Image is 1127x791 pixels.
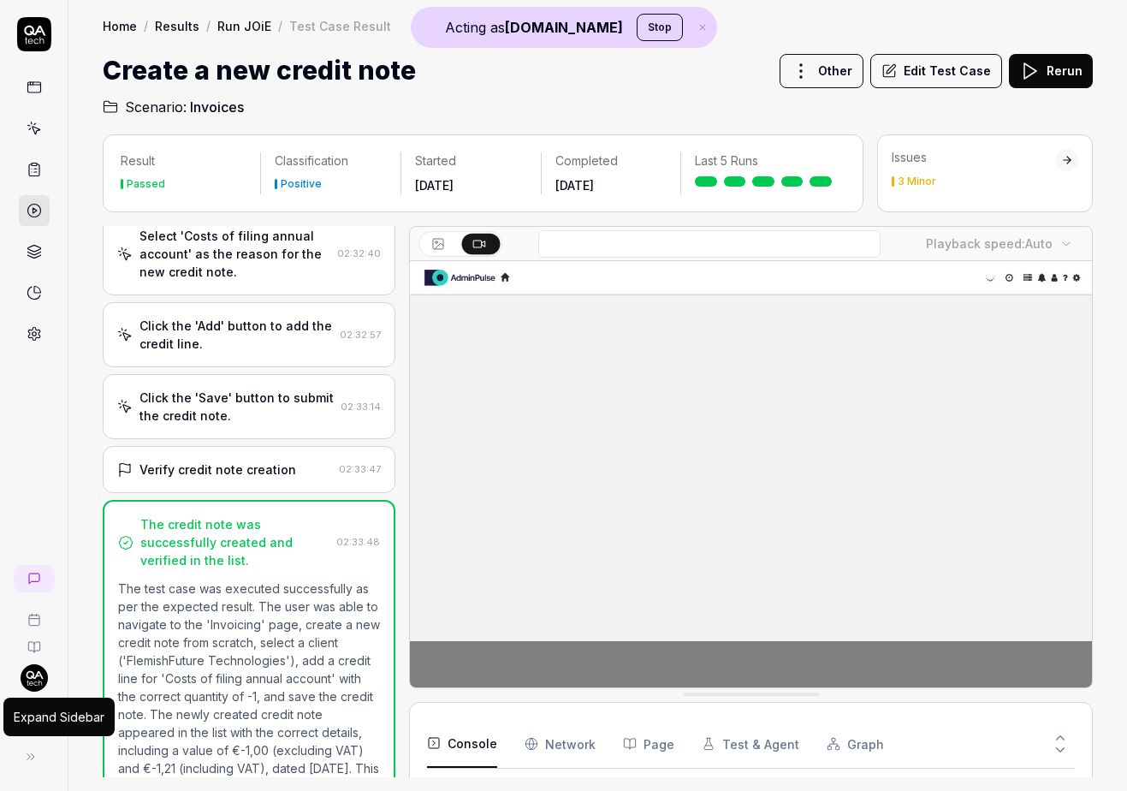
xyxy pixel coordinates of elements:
div: / [206,17,211,34]
div: Positive [281,179,322,189]
span: Scenario: [122,97,187,117]
div: Select 'Costs of filing annual account' as the reason for the new credit note. [139,227,330,281]
div: Test Case Result [289,17,391,34]
div: 3 Minor [898,176,936,187]
p: Completed [555,152,667,169]
p: Started [415,152,527,169]
div: / [278,17,282,34]
div: Expand Sidebar [14,708,104,726]
time: 02:33:47 [339,463,381,475]
time: [DATE] [555,178,594,193]
div: Passed [127,179,165,189]
a: Documentation [7,627,61,654]
span: Invoices [190,97,244,117]
button: Page [623,720,674,768]
p: Result [121,152,246,169]
a: Scenario:Invoices [103,97,244,117]
a: Results [155,17,199,34]
div: Click the 'Add' button to add the credit line. [139,317,333,353]
div: Click the 'Save' button to submit the credit note. [139,389,334,425]
time: 02:32:57 [340,329,381,341]
button: Rerun [1009,54,1093,88]
div: The credit note was successfully created and verified in the list. [140,515,329,569]
div: Issues [892,149,1056,166]
img: 7ccf6c19-61ad-4a6c-8811-018b02a1b829.jpg [21,664,48,692]
button: Other [780,54,863,88]
time: 02:33:14 [341,401,381,413]
a: Home [103,17,137,34]
h1: Create a new credit note [103,51,416,90]
button: Graph [827,720,884,768]
a: New conversation [14,565,55,592]
div: Playback speed: [926,235,1053,253]
p: Classification [275,152,387,169]
div: / [144,17,148,34]
a: Run JOiE [217,17,271,34]
p: Last 5 Runs [695,152,832,169]
a: Book a call with us [7,599,61,627]
button: Stop [637,14,683,41]
div: Verify credit note creation [139,461,296,479]
time: [DATE] [415,178,454,193]
time: 02:33:48 [336,536,380,548]
button: Network [525,720,596,768]
time: 02:32:40 [337,247,381,259]
button: Edit Test Case [870,54,1002,88]
button: Console [427,720,497,768]
button: Test & Agent [702,720,799,768]
button: AdminPulse - 0475.384.429 Logo [7,692,61,740]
